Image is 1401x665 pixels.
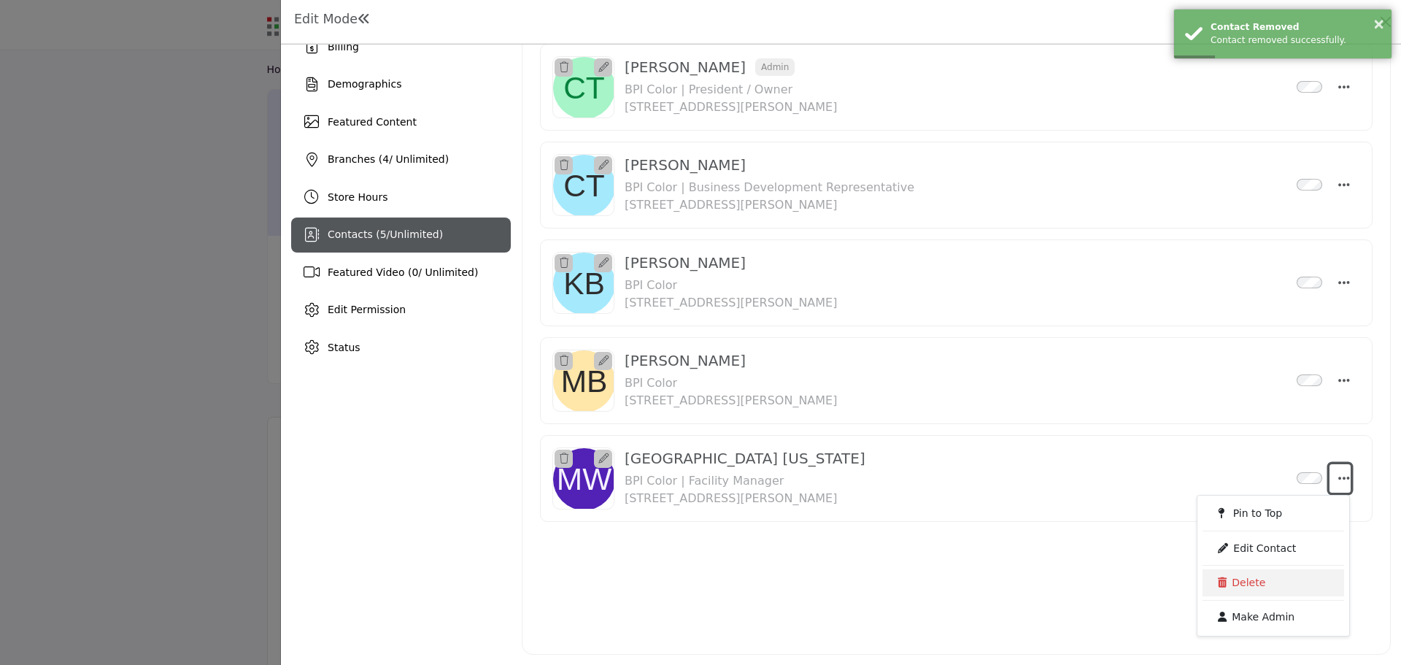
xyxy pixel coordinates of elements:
[625,277,838,294] p: BPI Color
[594,352,612,370] div: Aspect Ratio:1:1,Size:400x400px
[1329,464,1351,493] button: Select Droddown options
[328,228,443,240] span: Contacts ( / )
[328,266,478,278] span: Featured Video ( / Unlimited)
[1329,73,1351,102] button: Select Droddown options
[382,153,389,165] span: 4
[380,228,387,240] span: 5
[1203,501,1344,527] a: Pin to Top
[594,156,612,174] div: Aspect Ratio:1:1,Size:400x400px
[553,57,615,119] img: No Contact Logo
[625,450,865,467] h3: [GEOGRAPHIC_DATA] [US_STATE]
[1211,20,1381,34] div: Contact Removed
[390,228,439,240] span: Unlimited
[328,304,406,315] span: Edit Permission
[625,156,914,174] h3: [PERSON_NAME]
[1203,535,1344,561] a: Edit Contact
[594,58,612,77] div: Aspect Ratio:1:1,Size:400x400px
[625,58,838,76] h3: [PERSON_NAME]
[1329,269,1351,298] button: Select Droddown options
[594,254,612,272] div: Aspect Ratio:1:1,Size:400x400px
[594,450,612,468] div: Aspect Ratio:1:1,Size:400x400px
[412,266,418,278] span: 0
[625,81,838,99] p: BPI Color | President / Owner
[328,342,360,353] span: Status
[328,116,417,128] span: Featured Content
[1329,171,1351,200] button: Select Droddown options
[328,153,449,165] span: Branches ( / Unlimited)
[625,196,914,214] p: [STREET_ADDRESS][PERSON_NAME]
[328,191,387,203] span: Store Hours
[625,99,838,116] p: [STREET_ADDRESS][PERSON_NAME]
[625,352,838,369] h3: [PERSON_NAME]
[328,41,359,53] span: Billing
[294,12,371,27] h1: Edit Mode
[625,392,838,410] p: [STREET_ADDRESS][PERSON_NAME]
[1233,507,1282,519] span: Pin to Top
[1211,34,1381,47] div: Contact removed successfully.
[1203,569,1344,596] a: Delete
[625,179,914,196] p: BPI Color | Business Development Representative
[1203,604,1344,631] a: Make Admin
[1329,366,1351,396] button: Select Droddown options
[553,253,615,315] img: No Contact Logo
[625,490,865,507] p: [STREET_ADDRESS][PERSON_NAME]
[553,350,615,412] img: No Contact Logo
[328,78,401,90] span: Demographics
[625,294,838,312] p: [STREET_ADDRESS][PERSON_NAME]
[1373,16,1385,31] button: ×
[553,155,615,217] img: No Contact Logo
[625,254,838,272] h3: [PERSON_NAME]
[625,472,865,490] p: BPI Color | Facility Manager
[553,448,615,510] img: No Contact Logo
[625,374,838,392] p: BPI Color
[755,58,795,76] span: Admin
